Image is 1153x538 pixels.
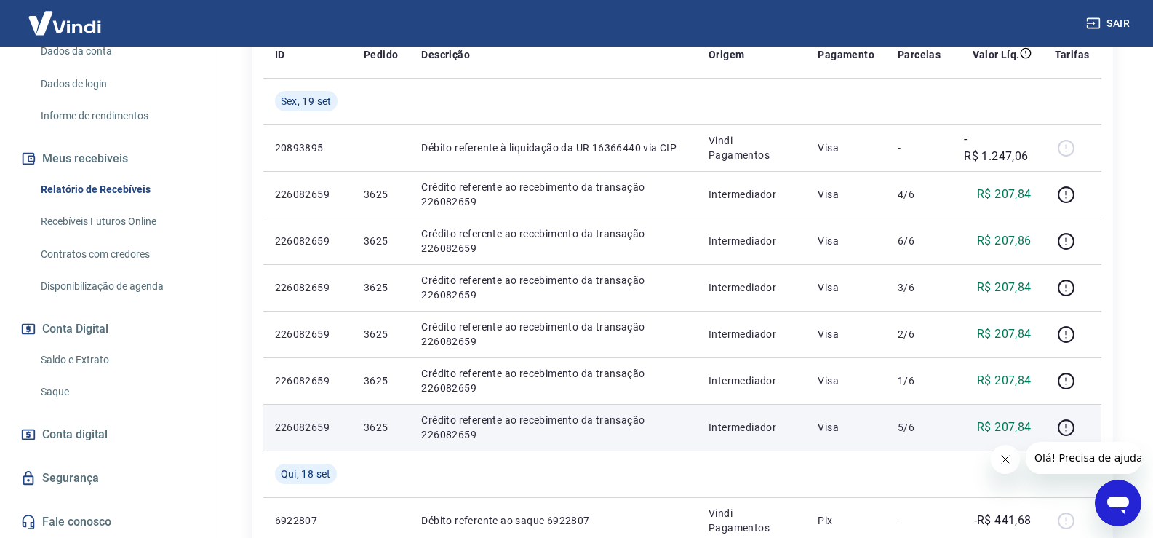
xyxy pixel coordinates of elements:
span: Olá! Precisa de ajuda? [9,10,122,22]
p: R$ 207,84 [977,372,1032,389]
p: Crédito referente ao recebimento da transação 226082659 [421,180,685,209]
p: Visa [818,141,874,155]
p: Crédito referente ao recebimento da transação 226082659 [421,273,685,302]
iframe: Botão para abrir a janela de mensagens [1095,480,1141,526]
p: Intermediador [709,187,794,202]
p: Visa [818,187,874,202]
p: Pagamento [818,47,874,62]
p: Intermediador [709,420,794,435]
p: Pedido [364,47,398,62]
p: 226082659 [275,373,340,388]
p: Valor Líq. [973,47,1020,62]
iframe: Fechar mensagem [991,445,1020,474]
a: Informe de rendimentos [35,101,200,131]
img: Vindi [17,1,112,45]
p: Visa [818,373,874,388]
p: - [898,141,941,155]
p: Débito referente ao saque 6922807 [421,513,685,528]
span: Conta digital [42,424,108,445]
p: Intermediador [709,234,794,248]
p: Origem [709,47,744,62]
a: Contratos com credores [35,240,200,269]
span: Qui, 18 set [281,467,331,481]
a: Segurança [17,462,200,494]
p: Crédito referente ao recebimento da transação 226082659 [421,226,685,256]
p: Intermediador [709,280,794,295]
a: Disponibilização de agenda [35,272,200,301]
p: 3625 [364,420,398,435]
p: 4/6 [898,187,941,202]
p: ID [275,47,285,62]
p: 3625 [364,234,398,248]
p: 226082659 [275,420,340,435]
p: 6922807 [275,513,340,528]
p: Intermediador [709,373,794,388]
p: Pix [818,513,874,528]
p: R$ 207,84 [977,279,1032,296]
p: 3/6 [898,280,941,295]
p: Visa [818,234,874,248]
p: Intermediador [709,327,794,341]
p: Visa [818,327,874,341]
a: Conta digital [17,419,200,451]
p: Vindi Pagamentos [709,506,794,535]
button: Sair [1083,10,1136,37]
p: 20893895 [275,141,340,155]
p: 226082659 [275,234,340,248]
p: R$ 207,84 [977,419,1032,436]
p: 6/6 [898,234,941,248]
a: Saldo e Extrato [35,345,200,375]
a: Relatório de Recebíveis [35,175,200,205]
p: 226082659 [275,280,340,295]
p: 226082659 [275,187,340,202]
p: 5/6 [898,420,941,435]
p: Crédito referente ao recebimento da transação 226082659 [421,366,685,395]
a: Dados de login [35,69,200,99]
button: Conta Digital [17,313,200,345]
p: Débito referente à liquidação da UR 16366440 via CIP [421,141,685,155]
iframe: Mensagem da empresa [1026,442,1141,474]
p: Visa [818,420,874,435]
p: Tarifas [1055,47,1090,62]
p: -R$ 441,68 [974,512,1032,529]
p: R$ 207,84 [977,186,1032,203]
p: 3625 [364,373,398,388]
p: Crédito referente ao recebimento da transação 226082659 [421,320,685,349]
a: Dados da conta [35,36,200,66]
p: -R$ 1.247,06 [964,130,1031,165]
a: Recebíveis Futuros Online [35,207,200,237]
p: Parcelas [898,47,941,62]
p: 3625 [364,187,398,202]
p: 3625 [364,327,398,341]
a: Fale conosco [17,506,200,538]
span: Sex, 19 set [281,94,332,108]
button: Meus recebíveis [17,143,200,175]
a: Saque [35,377,200,407]
p: R$ 207,84 [977,325,1032,343]
p: Visa [818,280,874,295]
p: - [898,513,941,528]
p: 3625 [364,280,398,295]
p: 2/6 [898,327,941,341]
p: Descrição [421,47,470,62]
p: Vindi Pagamentos [709,133,794,162]
p: 226082659 [275,327,340,341]
p: 1/6 [898,373,941,388]
p: Crédito referente ao recebimento da transação 226082659 [421,413,685,442]
p: R$ 207,86 [977,232,1032,250]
